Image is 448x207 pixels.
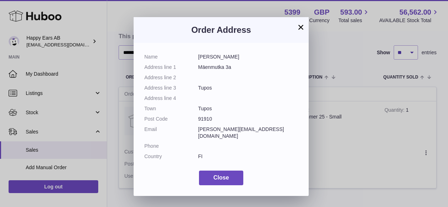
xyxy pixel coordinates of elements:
dt: Address line 3 [144,85,198,91]
dd: Tupos [198,105,298,112]
span: Close [213,175,229,181]
h3: Order Address [144,24,298,36]
dd: [PERSON_NAME] [198,54,298,60]
dt: Address line 4 [144,95,198,102]
dt: Address line 1 [144,64,198,71]
dt: Town [144,105,198,112]
dd: Tupos [198,85,298,91]
dt: Phone [144,143,198,150]
dd: 91910 [198,116,298,122]
dt: Name [144,54,198,60]
dd: [PERSON_NAME][EMAIL_ADDRESS][DOMAIN_NAME] [198,126,298,140]
dd: FI [198,153,298,160]
dd: Mäenmutka 3a [198,64,298,71]
dt: Address line 2 [144,74,198,81]
dt: Email [144,126,198,140]
dt: Country [144,153,198,160]
dt: Post Code [144,116,198,122]
button: × [297,23,305,31]
button: Close [199,171,243,185]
